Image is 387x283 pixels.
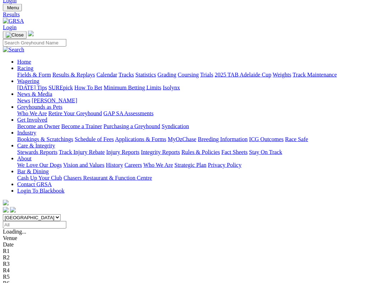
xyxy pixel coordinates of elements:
[3,4,22,11] button: Toggle navigation
[163,85,180,91] a: Isolynx
[17,168,49,174] a: Bar & Dining
[3,267,384,274] div: R4
[158,72,176,78] a: Grading
[3,11,384,18] a: Results
[104,110,154,116] a: GAP SA Assessments
[104,85,161,91] a: Minimum Betting Limits
[221,149,248,155] a: Fact Sheets
[75,85,102,91] a: How To Bet
[48,85,73,91] a: SUREpick
[17,162,62,168] a: We Love Our Dogs
[3,235,384,241] div: Venue
[10,207,16,213] img: twitter.svg
[3,47,24,53] img: Search
[106,162,123,168] a: History
[6,32,24,38] img: Close
[17,97,30,104] a: News
[17,130,36,136] a: Industry
[17,155,32,162] a: About
[48,110,102,116] a: Retire Your Greyhound
[28,31,34,37] img: logo-grsa-white.png
[3,254,384,261] div: R2
[96,72,117,78] a: Calendar
[17,65,33,71] a: Racing
[273,72,291,78] a: Weights
[17,162,384,168] div: About
[215,72,271,78] a: 2025 TAB Adelaide Cup
[17,123,60,129] a: Become an Owner
[181,149,220,155] a: Rules & Policies
[3,39,66,47] input: Search
[143,162,173,168] a: Who We Are
[17,123,384,130] div: Get Involved
[3,261,384,267] div: R3
[106,149,139,155] a: Injury Reports
[115,136,166,142] a: Applications & Forms
[59,149,105,155] a: Track Injury Rebate
[249,136,283,142] a: ICG Outcomes
[75,136,114,142] a: Schedule of Fees
[17,149,384,155] div: Care & Integrity
[104,123,160,129] a: Purchasing a Greyhound
[178,72,199,78] a: Coursing
[162,123,189,129] a: Syndication
[175,162,206,168] a: Strategic Plan
[17,91,52,97] a: News & Media
[52,72,95,78] a: Results & Replays
[3,221,66,229] input: Select date
[3,229,26,235] span: Loading...
[249,149,282,155] a: Stay On Track
[63,162,104,168] a: Vision and Values
[119,72,134,78] a: Tracks
[17,117,47,123] a: Get Involved
[3,274,384,280] div: R5
[124,162,142,168] a: Careers
[17,136,73,142] a: Bookings & Scratchings
[17,110,384,117] div: Greyhounds as Pets
[208,162,242,168] a: Privacy Policy
[293,72,337,78] a: Track Maintenance
[17,85,47,91] a: [DATE] Tips
[285,136,308,142] a: Race Safe
[200,72,213,78] a: Trials
[3,18,24,24] img: GRSA
[3,248,384,254] div: R1
[17,136,384,143] div: Industry
[141,149,180,155] a: Integrity Reports
[17,175,62,181] a: Cash Up Your Club
[17,188,64,194] a: Login To Blackbook
[3,241,384,248] div: Date
[17,85,384,91] div: Wagering
[17,143,55,149] a: Care & Integrity
[3,24,16,30] a: Login
[3,207,9,213] img: facebook.svg
[17,72,51,78] a: Fields & Form
[17,181,52,187] a: Contact GRSA
[7,5,19,10] span: Menu
[3,31,27,39] button: Toggle navigation
[168,136,196,142] a: MyOzChase
[61,123,102,129] a: Become a Trainer
[198,136,248,142] a: Breeding Information
[17,78,39,84] a: Wagering
[17,72,384,78] div: Racing
[32,97,77,104] a: [PERSON_NAME]
[63,175,152,181] a: Chasers Restaurant & Function Centre
[135,72,156,78] a: Statistics
[17,110,47,116] a: Who We Are
[17,149,57,155] a: Stewards Reports
[3,200,9,206] img: logo-grsa-white.png
[17,104,62,110] a: Greyhounds as Pets
[17,59,31,65] a: Home
[17,175,384,181] div: Bar & Dining
[17,97,384,104] div: News & Media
